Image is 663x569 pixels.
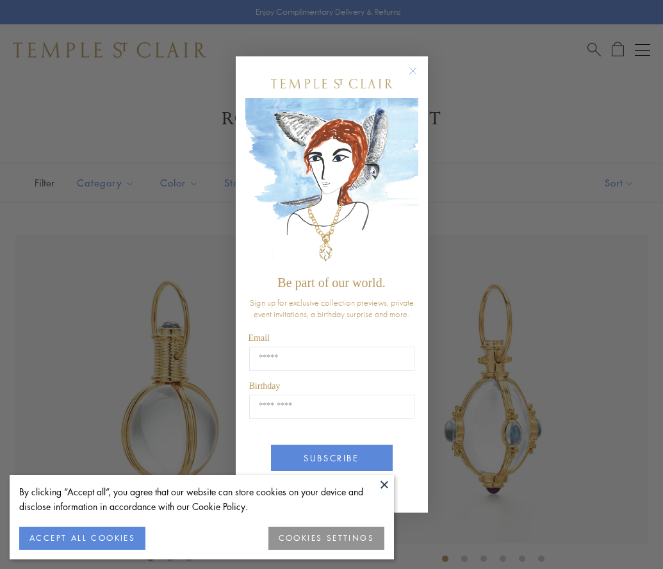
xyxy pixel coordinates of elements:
span: Birthday [249,381,281,391]
input: Email [249,347,414,371]
img: c4a9eb12-d91a-4d4a-8ee0-386386f4f338.jpeg [245,98,418,269]
button: SUBSCRIBE [271,445,393,471]
span: Email [249,333,270,343]
img: Temple St. Clair [271,79,393,88]
button: ACCEPT ALL COOKIES [19,527,145,550]
span: Sign up for exclusive collection previews, private event invitations, a birthday surprise and more. [250,297,414,320]
button: COOKIES SETTINGS [268,527,384,550]
div: By clicking “Accept all”, you agree that our website can store cookies on your device and disclos... [19,484,384,514]
span: Be part of our world. [277,276,385,290]
button: Close dialog [411,69,427,85]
